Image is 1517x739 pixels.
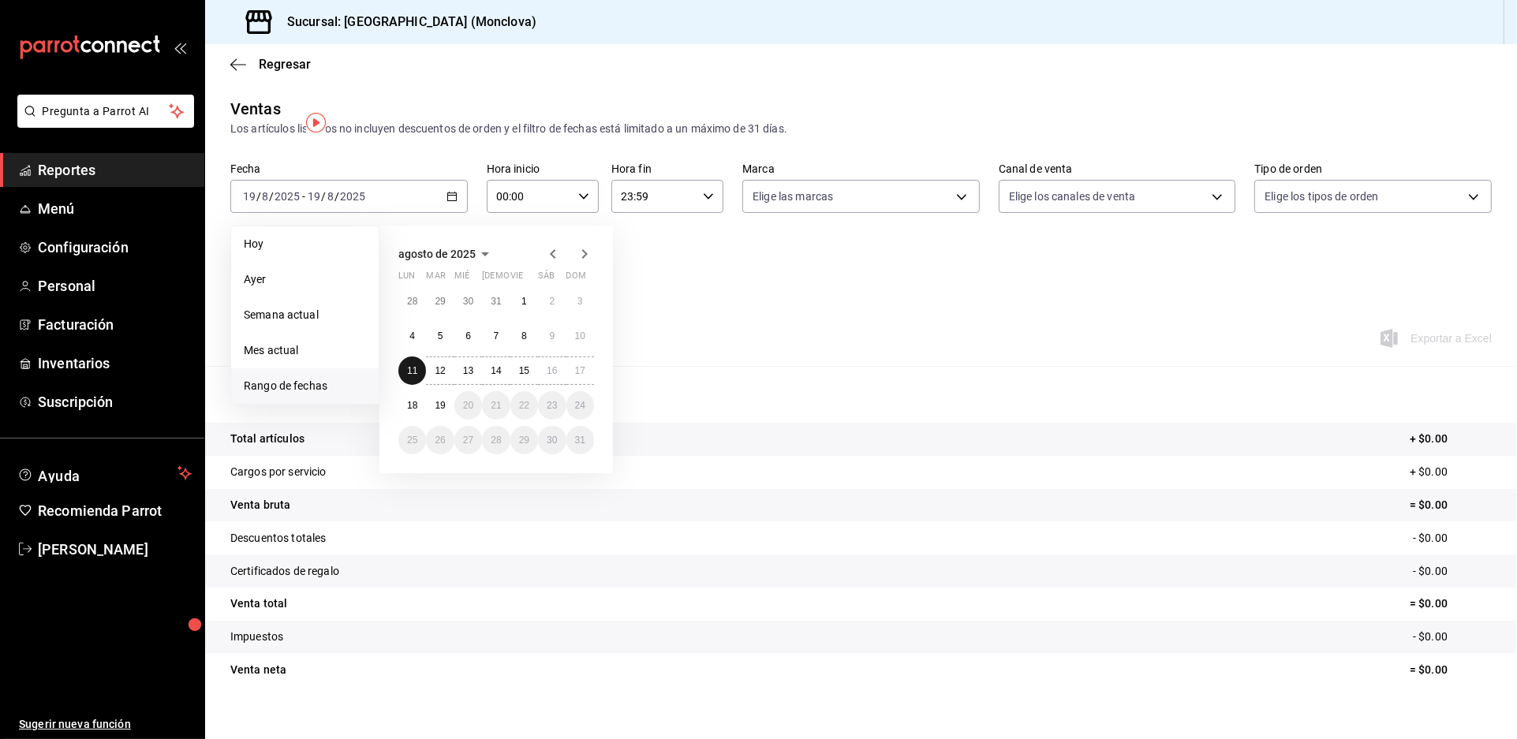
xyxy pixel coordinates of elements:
abbr: jueves [482,271,575,287]
button: 30 de julio de 2025 [454,287,482,315]
abbr: 8 de agosto de 2025 [521,330,527,342]
button: 9 de agosto de 2025 [538,322,566,350]
abbr: 11 de agosto de 2025 [407,365,417,376]
button: 21 de agosto de 2025 [482,391,510,420]
p: Total artículos [230,431,305,447]
abbr: 28 de agosto de 2025 [491,435,501,446]
h3: Sucursal: [GEOGRAPHIC_DATA] (Monclova) [275,13,536,32]
abbr: sábado [538,271,555,287]
input: -- [307,190,321,203]
span: Personal [38,275,192,297]
span: / [269,190,274,203]
button: 13 de agosto de 2025 [454,356,482,385]
button: Regresar [230,57,311,72]
button: 7 de agosto de 2025 [482,322,510,350]
p: Descuentos totales [230,530,326,547]
abbr: 12 de agosto de 2025 [435,365,445,376]
span: Configuración [38,237,192,258]
div: Los artículos listados no incluyen descuentos de orden y el filtro de fechas está limitado a un m... [230,121,1492,137]
span: Suscripción [38,391,192,412]
p: Resumen [230,385,1492,404]
p: - $0.00 [1413,563,1492,580]
abbr: 9 de agosto de 2025 [549,330,555,342]
span: Recomienda Parrot [38,500,192,521]
abbr: 4 de agosto de 2025 [409,330,415,342]
p: Certificados de regalo [230,563,339,580]
abbr: 29 de agosto de 2025 [519,435,529,446]
abbr: 28 de julio de 2025 [407,296,417,307]
input: -- [261,190,269,203]
abbr: 14 de agosto de 2025 [491,365,501,376]
input: -- [242,190,256,203]
abbr: 19 de agosto de 2025 [435,400,445,411]
p: Venta total [230,595,287,612]
abbr: 26 de agosto de 2025 [435,435,445,446]
label: Fecha [230,164,468,175]
button: 31 de julio de 2025 [482,287,510,315]
abbr: 2 de agosto de 2025 [549,296,555,307]
abbr: 15 de agosto de 2025 [519,365,529,376]
span: Menú [38,198,192,219]
button: 29 de julio de 2025 [426,287,454,315]
p: = $0.00 [1410,595,1492,612]
abbr: 21 de agosto de 2025 [491,400,501,411]
abbr: 18 de agosto de 2025 [407,400,417,411]
button: 23 de agosto de 2025 [538,391,566,420]
span: [PERSON_NAME] [38,539,192,560]
abbr: 27 de agosto de 2025 [463,435,473,446]
span: Inventarios [38,353,192,374]
span: Elige las marcas [753,188,833,204]
abbr: 16 de agosto de 2025 [547,365,557,376]
button: 5 de agosto de 2025 [426,322,454,350]
p: Venta bruta [230,497,290,513]
p: + $0.00 [1410,431,1492,447]
abbr: 31 de julio de 2025 [491,296,501,307]
span: Pregunta a Parrot AI [43,103,170,120]
p: + $0.00 [1410,464,1492,480]
button: Pregunta a Parrot AI [17,95,194,128]
label: Tipo de orden [1254,164,1492,175]
abbr: 31 de agosto de 2025 [575,435,585,446]
abbr: 23 de agosto de 2025 [547,400,557,411]
button: 19 de agosto de 2025 [426,391,454,420]
button: 27 de agosto de 2025 [454,426,482,454]
a: Pregunta a Parrot AI [11,114,194,131]
div: Ventas [230,97,281,121]
p: = $0.00 [1410,497,1492,513]
abbr: 17 de agosto de 2025 [575,365,585,376]
abbr: 24 de agosto de 2025 [575,400,585,411]
span: Facturación [38,314,192,335]
abbr: lunes [398,271,415,287]
button: 6 de agosto de 2025 [454,322,482,350]
span: / [321,190,326,203]
input: ---- [274,190,301,203]
button: agosto de 2025 [398,244,495,263]
button: 25 de agosto de 2025 [398,426,426,454]
input: ---- [339,190,366,203]
button: 24 de agosto de 2025 [566,391,594,420]
abbr: domingo [566,271,586,287]
label: Hora fin [611,164,723,175]
button: 10 de agosto de 2025 [566,322,594,350]
label: Hora inicio [487,164,599,175]
button: 12 de agosto de 2025 [426,356,454,385]
abbr: 5 de agosto de 2025 [438,330,443,342]
abbr: 10 de agosto de 2025 [575,330,585,342]
label: Canal de venta [999,164,1236,175]
abbr: 20 de agosto de 2025 [463,400,473,411]
span: Semana actual [244,307,366,323]
span: Ayuda [38,464,171,483]
button: 1 de agosto de 2025 [510,287,538,315]
span: / [334,190,339,203]
button: Tooltip marker [306,113,326,132]
button: 18 de agosto de 2025 [398,391,426,420]
button: 28 de agosto de 2025 [482,426,510,454]
span: Elige los tipos de orden [1265,188,1378,204]
abbr: viernes [510,271,523,287]
button: 4 de agosto de 2025 [398,322,426,350]
button: 22 de agosto de 2025 [510,391,538,420]
abbr: miércoles [454,271,469,287]
abbr: 25 de agosto de 2025 [407,435,417,446]
button: 8 de agosto de 2025 [510,322,538,350]
abbr: 1 de agosto de 2025 [521,296,527,307]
